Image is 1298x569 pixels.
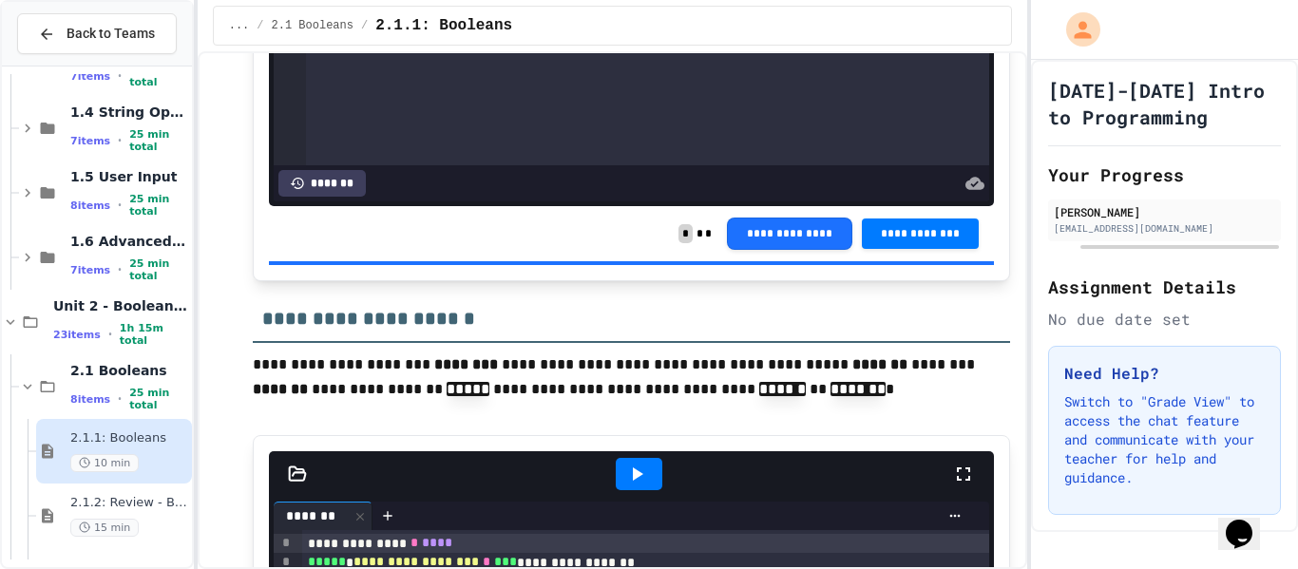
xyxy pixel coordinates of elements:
span: • [118,68,122,84]
h2: Your Progress [1048,161,1281,188]
span: 8 items [70,393,110,406]
span: 7 items [70,70,110,83]
span: • [118,262,122,277]
span: 10 min [70,454,139,472]
span: • [108,327,112,342]
span: • [118,391,122,407]
div: No due date set [1048,308,1281,331]
span: 2.1.2: Review - Booleans [70,495,188,511]
span: 2.1 Booleans [70,362,188,379]
span: 25 min total [129,193,188,218]
iframe: chat widget [1218,493,1279,550]
span: Back to Teams [67,24,155,44]
span: 25 min total [129,128,188,153]
span: Unit 2 - Boolean Expressions and If Statements [53,297,188,314]
span: 23 items [53,329,101,341]
button: Back to Teams [17,13,177,54]
span: ... [229,18,250,33]
div: [EMAIL_ADDRESS][DOMAIN_NAME] [1054,221,1275,236]
span: 25 min total [129,64,188,88]
div: [PERSON_NAME] [1054,203,1275,220]
span: 1.6 Advanced Math [70,233,188,250]
h1: [DATE]-[DATE] Intro to Programming [1048,77,1281,130]
span: 1.4 String Operators [70,104,188,121]
div: My Account [1046,8,1105,51]
span: 2.1 Booleans [272,18,353,33]
span: 8 items [70,199,110,212]
span: 1h 15m total [120,322,188,347]
span: 2.1.1: Booleans [70,430,188,446]
span: 15 min [70,519,139,537]
span: 1.5 User Input [70,168,188,185]
p: Switch to "Grade View" to access the chat feature and communicate with your teacher for help and ... [1064,392,1265,487]
span: • [118,198,122,213]
span: / [361,18,368,33]
span: 7 items [70,264,110,276]
span: • [118,133,122,148]
span: / [257,18,263,33]
h3: Need Help? [1064,362,1265,385]
span: 25 min total [129,257,188,282]
h2: Assignment Details [1048,274,1281,300]
span: 2.1.1: Booleans [375,14,512,37]
span: 25 min total [129,387,188,411]
span: 7 items [70,135,110,147]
